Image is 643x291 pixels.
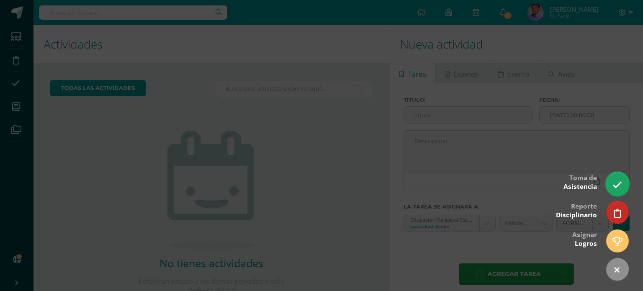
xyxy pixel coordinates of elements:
[563,168,597,195] div: Toma de
[556,211,597,219] span: Disciplinario
[575,239,597,248] span: Logros
[572,225,597,252] div: Asignar
[563,182,597,191] span: Asistencia
[556,196,597,224] div: Reporte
